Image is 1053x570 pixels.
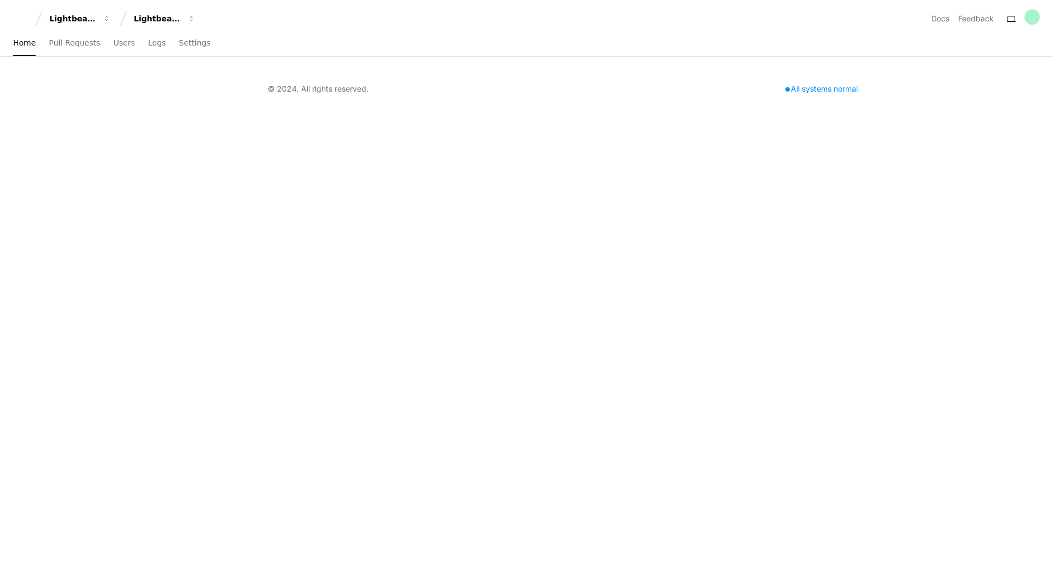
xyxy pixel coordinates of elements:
a: Home [13,31,36,56]
span: Settings [179,39,210,46]
button: Lightbeam Health [45,9,115,29]
div: All systems normal [779,81,864,97]
span: Logs [148,39,166,46]
a: Users [114,31,135,56]
a: Logs [148,31,166,56]
button: Feedback [958,13,994,24]
a: Settings [179,31,210,56]
span: Home [13,39,36,46]
span: Users [114,39,135,46]
div: Lightbeam Health [49,13,97,24]
div: © 2024. All rights reserved. [268,83,369,94]
a: Docs [931,13,949,24]
a: Pull Requests [49,31,100,56]
button: Lightbeam Health Solutions [129,9,200,29]
div: Lightbeam Health Solutions [134,13,181,24]
span: Pull Requests [49,39,100,46]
